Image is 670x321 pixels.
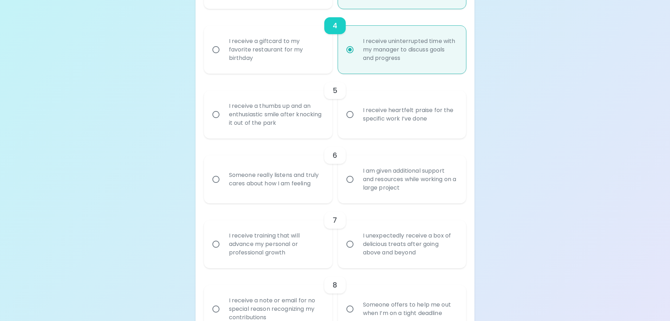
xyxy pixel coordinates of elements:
[333,20,337,31] h6: 4
[357,158,462,200] div: I am given additional support and resources while working on a large project
[357,223,462,265] div: I unexpectedly receive a box of delicious treats after going above and beyond
[223,223,328,265] div: I receive training that will advance my personal or professional growth
[223,29,328,71] div: I receive a giftcard to my favorite restaurant for my birthday
[357,98,462,131] div: I receive heartfelt praise for the specific work I’ve done
[333,279,337,291] h6: 8
[333,150,337,161] h6: 6
[204,74,466,138] div: choice-group-check
[204,203,466,268] div: choice-group-check
[223,162,328,196] div: Someone really listens and truly cares about how I am feeling
[333,215,337,226] h6: 7
[357,29,462,71] div: I receive uninterrupted time with my manager to discuss goals and progress
[204,9,466,74] div: choice-group-check
[333,85,337,96] h6: 5
[223,93,328,136] div: I receive a thumbs up and an enthusiastic smile after knocking it out of the park
[204,138,466,203] div: choice-group-check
